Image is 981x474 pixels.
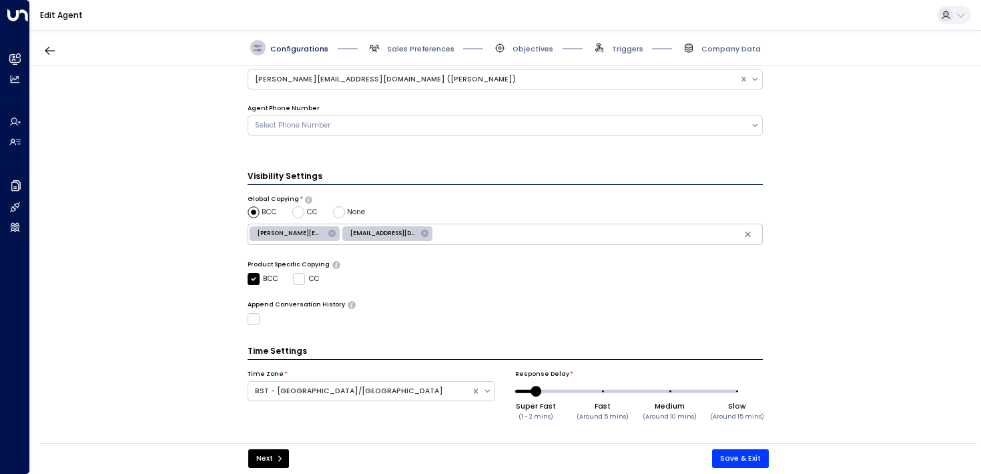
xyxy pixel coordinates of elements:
[347,207,365,218] span: None
[305,196,312,203] button: Choose whether the agent should include specific emails in the CC or BCC line of all outgoing ema...
[710,401,764,411] div: Slow
[342,229,424,238] span: [EMAIL_ADDRESS][DOMAIN_NAME]
[250,226,340,242] div: [PERSON_NAME][EMAIL_ADDRESS][DOMAIN_NAME]
[248,345,763,360] h3: Time Settings
[262,207,277,218] span: BCC
[342,226,432,242] div: [EMAIL_ADDRESS][DOMAIN_NAME]
[248,300,345,310] label: Append Conversation History
[513,44,553,54] span: Objectives
[40,9,83,21] a: Edit Agent
[255,120,744,131] div: Select Phone Number
[515,370,569,379] label: Response Delay
[348,301,355,308] button: Only use if needed, as email clients normally append the conversation history to outgoing emails....
[270,44,328,54] span: Configurations
[307,207,318,218] span: CC
[577,401,629,411] div: Fast
[255,74,733,85] div: [PERSON_NAME][EMAIL_ADDRESS][DOMAIN_NAME] ([PERSON_NAME])
[612,44,643,54] span: Triggers
[248,170,763,185] h3: Visibility Settings
[248,104,320,113] label: Agent Phone Number
[248,370,284,379] label: Time Zone
[519,413,553,421] small: (1 - 2 mins)
[293,273,319,285] label: CC
[332,261,340,268] button: Determine if there should be product-specific CC or BCC rules for all of the agent’s emails. Sele...
[248,195,299,204] label: Global Copying
[739,226,756,243] button: Clear
[248,449,289,468] button: Next
[248,273,278,285] label: BCC
[387,44,454,54] span: Sales Preferences
[643,413,697,421] small: (Around 10 mins)
[710,413,764,421] small: (Around 15 mins)
[248,260,330,270] label: Product Specific Copying
[643,401,697,411] div: Medium
[250,229,332,238] span: [PERSON_NAME][EMAIL_ADDRESS][DOMAIN_NAME]
[577,413,629,421] small: (Around 5 mins)
[701,44,761,54] span: Company Data
[516,401,556,411] div: Super Fast
[712,449,769,468] button: Save & Exit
